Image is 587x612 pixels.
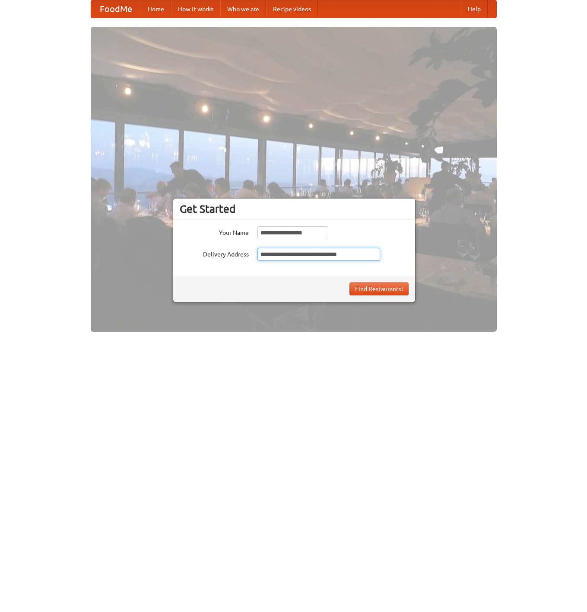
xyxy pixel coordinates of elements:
a: Who we are [220,0,266,18]
a: FoodMe [91,0,141,18]
a: Home [141,0,171,18]
label: Your Name [180,226,249,237]
a: Recipe videos [266,0,318,18]
a: How it works [171,0,220,18]
h3: Get Started [180,202,409,215]
a: Help [461,0,488,18]
button: Find Restaurants! [349,282,409,295]
label: Delivery Address [180,248,249,259]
